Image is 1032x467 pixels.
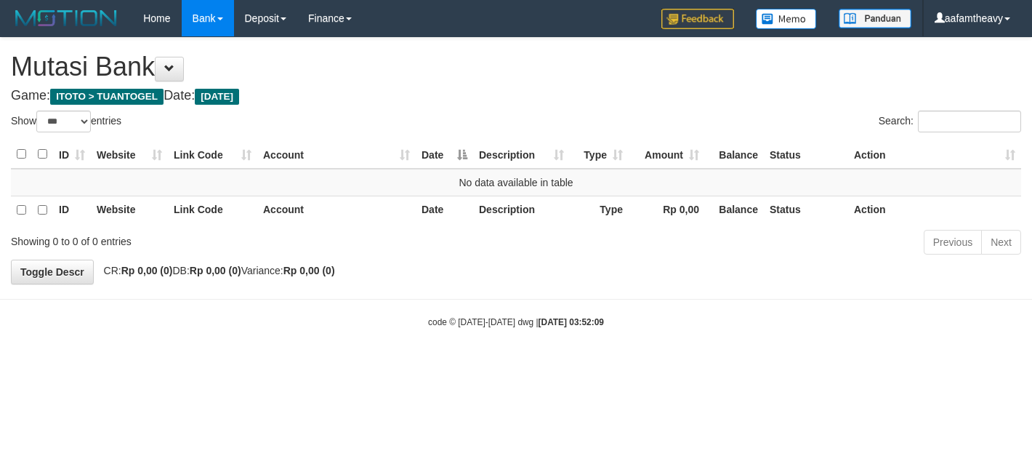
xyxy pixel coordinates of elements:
[50,89,164,105] span: ITOTO > TUANTOGEL
[416,140,473,169] th: Date: activate to sort column descending
[924,230,982,255] a: Previous
[53,140,91,169] th: ID: activate to sort column ascending
[53,196,91,224] th: ID
[91,196,168,224] th: Website
[570,140,629,169] th: Type: activate to sort column ascending
[257,140,416,169] th: Account: activate to sort column ascending
[91,140,168,169] th: Website: activate to sort column ascending
[168,140,257,169] th: Link Code: activate to sort column ascending
[121,265,173,276] strong: Rp 0,00 (0)
[11,52,1021,81] h1: Mutasi Bank
[629,140,705,169] th: Amount: activate to sort column ascending
[416,196,473,224] th: Date
[473,140,570,169] th: Description: activate to sort column ascending
[570,196,629,224] th: Type
[36,111,91,132] select: Showentries
[981,230,1021,255] a: Next
[705,140,764,169] th: Balance
[764,140,848,169] th: Status
[283,265,335,276] strong: Rp 0,00 (0)
[539,317,604,327] strong: [DATE] 03:52:09
[848,140,1021,169] th: Action: activate to sort column ascending
[11,169,1021,196] td: No data available in table
[11,111,121,132] label: Show entries
[428,317,604,327] small: code © [DATE]-[DATE] dwg |
[918,111,1021,132] input: Search:
[11,260,94,284] a: Toggle Descr
[11,7,121,29] img: MOTION_logo.png
[879,111,1021,132] label: Search:
[257,196,416,224] th: Account
[839,9,911,28] img: panduan.png
[848,196,1021,224] th: Action
[190,265,241,276] strong: Rp 0,00 (0)
[97,265,335,276] span: CR: DB: Variance:
[661,9,734,29] img: Feedback.jpg
[629,196,705,224] th: Rp 0,00
[764,196,848,224] th: Status
[11,89,1021,103] h4: Game: Date:
[705,196,764,224] th: Balance
[11,228,419,249] div: Showing 0 to 0 of 0 entries
[195,89,239,105] span: [DATE]
[168,196,257,224] th: Link Code
[756,9,817,29] img: Button%20Memo.svg
[473,196,570,224] th: Description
